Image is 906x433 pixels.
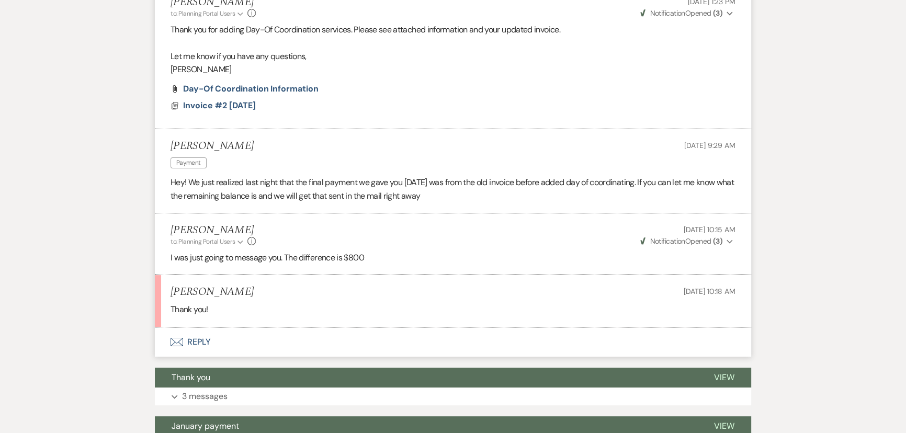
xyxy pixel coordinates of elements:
[684,225,735,234] span: [DATE] 10:15 AM
[171,224,256,237] h5: [PERSON_NAME]
[171,303,735,316] p: Thank you!
[640,8,722,18] span: Opened
[697,368,751,388] button: View
[183,85,319,93] a: Day-Of Coordination Information
[639,236,735,247] button: NotificationOpened (3)
[640,236,722,246] span: Opened
[171,9,245,18] button: to: Planning Portal Users
[171,286,254,299] h5: [PERSON_NAME]
[684,141,735,150] span: [DATE] 9:29 AM
[713,8,722,18] strong: ( 3 )
[714,420,734,431] span: View
[172,372,210,383] span: Thank you
[183,100,256,111] span: Invoice #2 [DATE]
[183,99,258,112] button: Invoice #2 [DATE]
[171,63,735,76] p: [PERSON_NAME]
[171,251,735,265] p: I was just going to message you. The difference is $800
[182,390,228,403] p: 3 messages
[172,420,239,431] span: January payment
[713,236,722,246] strong: ( 3 )
[639,8,735,19] button: NotificationOpened (3)
[171,237,235,246] span: to: Planning Portal Users
[714,372,734,383] span: View
[171,237,245,246] button: to: Planning Portal Users
[650,236,685,246] span: Notification
[171,140,254,153] h5: [PERSON_NAME]
[171,9,235,18] span: to: Planning Portal Users
[171,50,735,63] p: Let me know if you have any questions,
[171,157,207,168] span: Payment
[183,83,319,94] span: Day-Of Coordination Information
[171,23,735,37] p: Thank you for adding Day-Of Coordination services. Please see attached information and your updat...
[155,327,751,357] button: Reply
[684,287,735,296] span: [DATE] 10:18 AM
[650,8,685,18] span: Notification
[155,368,697,388] button: Thank you
[155,388,751,405] button: 3 messages
[171,176,735,202] p: Hey! We just realized last night that the final payment we gave you [DATE] was from the old invoi...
